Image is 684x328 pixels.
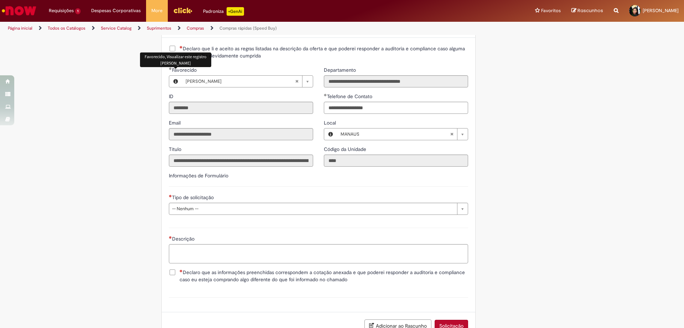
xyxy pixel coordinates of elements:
[169,236,172,239] span: Necessários
[324,66,357,74] label: Somente leitura - Departamento
[169,76,182,87] button: Favorecido, Visualizar este registro Maria Vitoria da Silva Serafim
[324,120,337,126] span: Local
[169,128,313,140] input: Email
[571,7,603,14] a: Rascunhos
[446,128,457,140] abbr: Limpar campo Local
[324,94,327,96] span: Obrigatório Preenchido
[48,25,85,31] a: Todos os Catálogos
[49,7,74,14] span: Requisições
[324,146,368,152] span: Somente leitura - Código da Unidade
[324,155,468,167] input: Código da Unidade
[643,7,679,14] span: [PERSON_NAME]
[5,22,451,35] ul: Trilhas de página
[203,7,244,16] div: Padroniza
[91,7,141,14] span: Despesas Corporativas
[172,203,454,215] span: -- Nenhum --
[169,172,228,179] label: Informações de Formulário
[180,269,183,272] span: Necessários
[101,25,131,31] a: Service Catalog
[75,8,81,14] span: 1
[180,269,468,283] span: Declaro que as informações preenchidas correspondem a cotação anexada e que poderei responder a a...
[291,76,302,87] abbr: Limpar campo Favorecido
[173,5,192,16] img: click_logo_yellow_360x200.png
[341,128,450,140] span: MANAUS
[172,67,198,73] span: Necessários - Favorecido
[169,146,183,152] span: Somente leitura - Título
[324,146,368,153] label: Somente leitura - Código da Unidade
[182,76,313,87] a: [PERSON_NAME]Limpar campo Favorecido
[324,67,357,73] span: Somente leitura - Departamento
[541,7,561,14] span: Favoritos
[169,155,313,167] input: Título
[169,93,175,100] span: Somente leitura - ID
[324,128,337,140] button: Local, Visualizar este registro MANAUS
[169,146,183,153] label: Somente leitura - Título
[180,45,468,59] span: Declaro que li e aceito as regras listadas na descrição da oferta e que poderei responder a audit...
[147,25,171,31] a: Suprimentos
[219,25,277,31] a: Compras rápidas (Speed Buy)
[169,119,182,126] label: Somente leitura - Email
[227,7,244,16] p: +GenAi
[186,76,295,87] span: [PERSON_NAME]
[187,25,204,31] a: Compras
[8,25,32,31] a: Página inicial
[169,93,175,100] label: Somente leitura - ID
[327,93,374,100] span: Telefone de Contato
[172,236,196,242] span: Descrição
[337,128,468,140] a: MANAUSLimpar campo Local
[151,7,162,14] span: More
[577,7,603,14] span: Rascunhos
[169,244,468,263] textarea: Descrição
[1,4,37,18] img: ServiceNow
[324,102,468,114] input: Telefone de Contato
[180,46,183,49] span: Necessários
[169,195,172,197] span: Necessários
[169,102,313,114] input: ID
[140,52,211,67] div: Favorecido, Visualizar este registro [PERSON_NAME]
[172,194,215,201] span: Tipo de solicitação
[324,75,468,87] input: Departamento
